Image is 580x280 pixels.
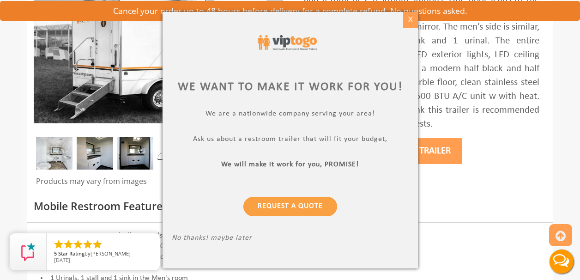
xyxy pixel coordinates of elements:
[54,251,152,257] span: by
[53,239,64,250] li: 
[19,243,37,261] img: Review Rating
[258,35,317,50] img: viptogo logo
[172,233,409,244] p: No thanks! maybe later
[54,256,70,263] span: [DATE]
[82,239,93,250] li: 
[403,12,417,28] div: X
[243,196,337,216] a: Request a Quote
[91,250,131,257] span: [PERSON_NAME]
[63,239,74,250] li: 
[172,109,409,120] p: We are a nationwide company serving your area!
[92,239,103,250] li: 
[172,134,409,145] p: Ask us about a restroom trailer that will fit your budget,
[54,250,57,257] span: 5
[221,160,359,168] b: We will make it work for you, PROMISE!
[172,78,409,95] div: We want to make it work for you!
[58,250,85,257] span: Star Rating
[543,243,580,280] button: Live Chat
[72,239,84,250] li: 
